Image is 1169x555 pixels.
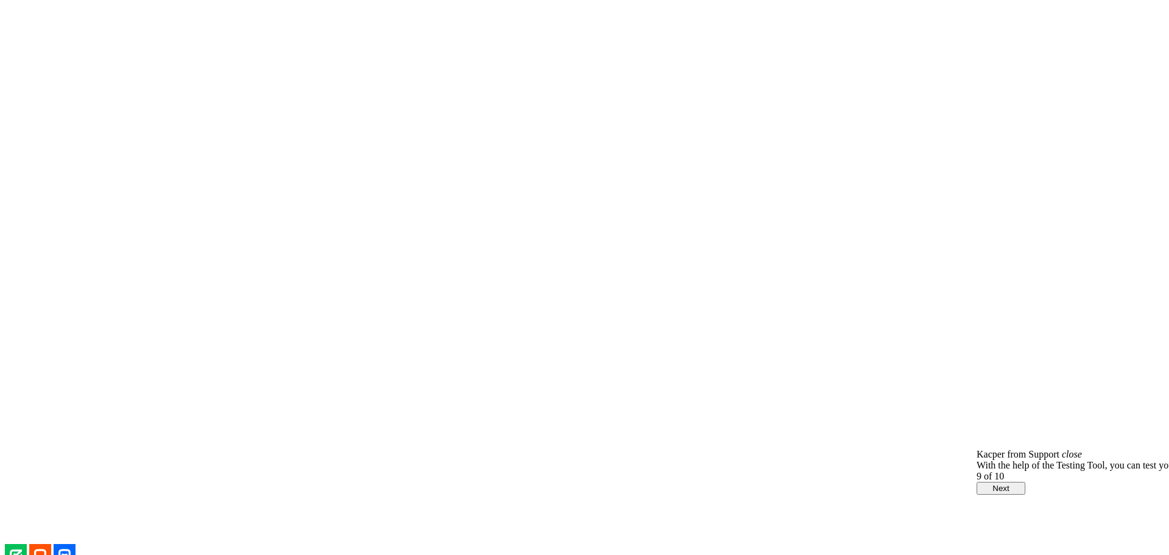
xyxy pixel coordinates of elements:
[1062,449,1082,459] i: close
[10,5,46,41] button: Open LiveChat chat widget
[977,449,1005,459] span: Kacper
[977,482,1025,495] button: Next
[1007,449,1059,459] span: from Support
